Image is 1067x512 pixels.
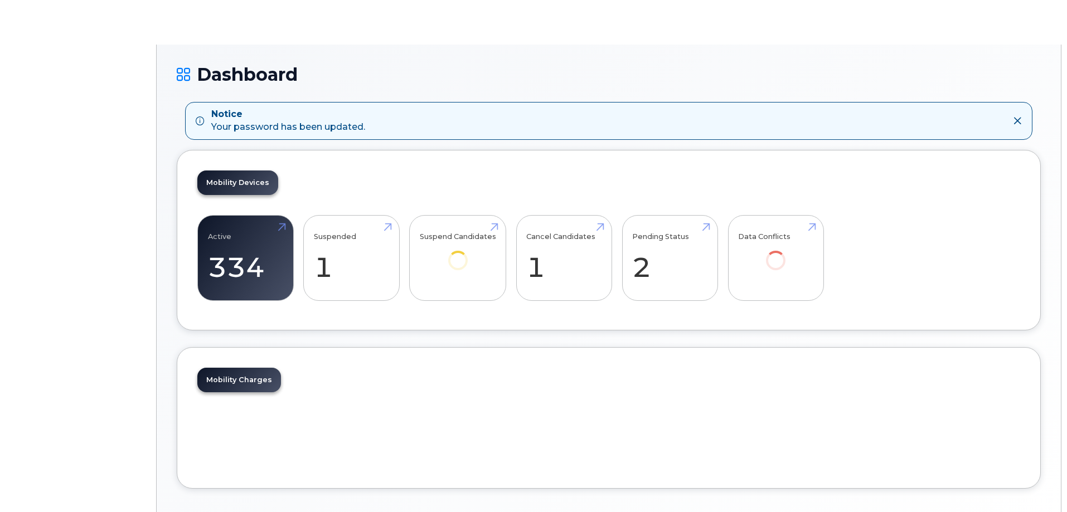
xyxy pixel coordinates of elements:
a: Mobility Devices [197,170,278,195]
a: Suspend Candidates [420,221,496,285]
a: Mobility Charges [197,368,281,392]
a: Pending Status 2 [632,221,707,295]
h1: Dashboard [177,65,1041,84]
a: Data Conflicts [738,221,813,285]
a: Suspended 1 [314,221,389,295]
div: Your password has been updated. [211,108,365,134]
a: Active 334 [208,221,283,295]
a: Cancel Candidates 1 [526,221,602,295]
strong: Notice [211,108,365,121]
